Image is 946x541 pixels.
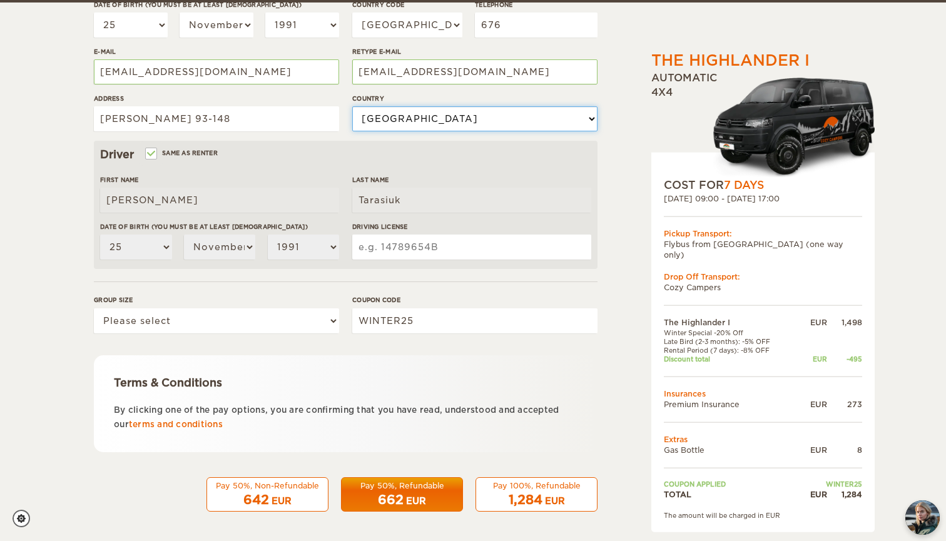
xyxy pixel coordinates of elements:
a: Cookie settings [13,510,38,527]
td: Extras [664,434,862,445]
label: Country [352,94,598,103]
td: Late Bird (2-3 months): -5% OFF [664,337,797,346]
input: e.g. example@example.com [94,59,339,84]
img: Cozy-3.png [701,75,875,178]
label: E-mail [94,47,339,56]
button: chat-button [905,500,940,535]
div: Pay 50%, Refundable [349,480,455,491]
div: 273 [827,399,862,410]
label: Address [94,94,339,103]
label: Date of birth (You must be at least [DEMOGRAPHIC_DATA]) [100,222,339,231]
div: Automatic 4x4 [651,71,875,178]
td: WINTER25 [797,480,862,488]
td: Winter Special -20% Off [664,328,797,336]
button: Pay 50%, Refundable 662 EUR [341,477,463,512]
td: Cozy Campers [664,282,862,293]
td: The Highlander I [664,317,797,328]
div: Driver [100,147,591,162]
td: Discount total [664,355,797,363]
label: Coupon code [352,295,598,305]
input: e.g. Street, City, Zip Code [94,106,339,131]
label: Last Name [352,175,591,185]
span: 662 [378,492,404,507]
div: Pay 100%, Refundable [484,480,589,491]
div: The amount will be charged in EUR [664,510,862,519]
td: Insurances [664,388,862,398]
div: -495 [827,355,862,363]
span: 1,284 [509,492,542,507]
div: EUR [406,495,426,507]
div: EUR [797,399,827,410]
input: e.g. example@example.com [352,59,598,84]
input: e.g. Smith [352,188,591,213]
label: Driving License [352,222,591,231]
a: terms and conditions [129,420,223,429]
td: TOTAL [664,488,797,499]
div: 1,498 [827,317,862,328]
div: Drop Off Transport: [664,271,862,282]
div: Pickup Transport: [664,228,862,238]
label: Retype E-mail [352,47,598,56]
div: EUR [797,317,827,328]
td: Rental Period (7 days): -8% OFF [664,346,797,355]
td: Gas Bottle [664,445,797,455]
td: Coupon applied [664,480,797,488]
button: Pay 50%, Non-Refundable 642 EUR [206,477,328,512]
div: The Highlander I [651,50,810,71]
input: Same as renter [146,151,155,159]
input: e.g. 14789654B [352,235,591,260]
input: e.g. William [100,188,339,213]
div: EUR [545,495,565,507]
div: EUR [797,488,827,499]
div: 1,284 [827,488,862,499]
span: 642 [243,492,269,507]
input: e.g. 1 234 567 890 [475,13,598,38]
div: EUR [797,445,827,455]
p: By clicking one of the pay options, you are confirming that you have read, understood and accepte... [114,403,577,432]
div: 8 [827,445,862,455]
div: COST FOR [664,178,862,193]
button: Pay 100%, Refundable 1,284 EUR [476,477,598,512]
label: First Name [100,175,339,185]
div: EUR [797,355,827,363]
div: Pay 50%, Non-Refundable [215,480,320,491]
span: 7 Days [724,179,764,191]
label: Group size [94,295,339,305]
div: [DATE] 09:00 - [DATE] 17:00 [664,193,862,203]
img: Freyja at Cozy Campers [905,500,940,535]
label: Same as renter [146,147,218,159]
td: Premium Insurance [664,399,797,410]
div: Terms & Conditions [114,375,577,390]
td: Flybus from [GEOGRAPHIC_DATA] (one way only) [664,239,862,260]
div: EUR [272,495,292,507]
